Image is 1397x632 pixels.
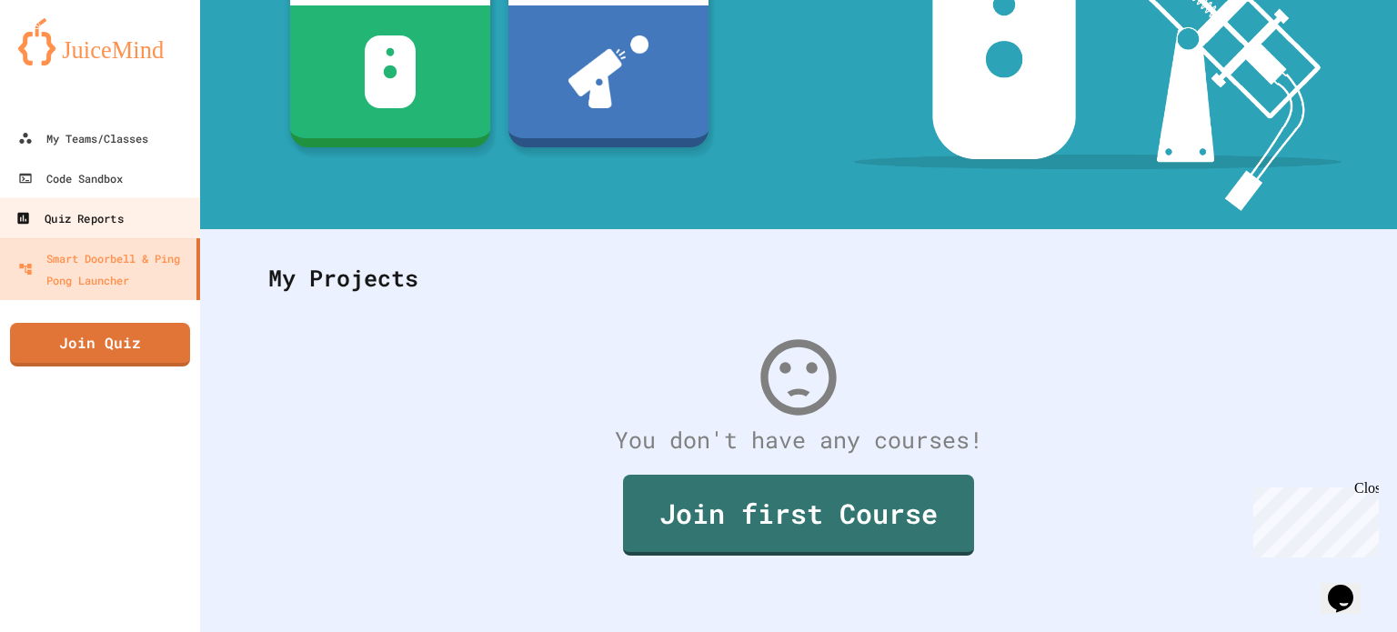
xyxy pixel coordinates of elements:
[568,35,649,108] img: ppl-with-ball.png
[623,475,974,556] a: Join first Course
[365,35,417,108] img: sdb-white.svg
[18,18,182,65] img: logo-orange.svg
[18,167,123,189] div: Code Sandbox
[250,243,1347,314] div: My Projects
[10,323,190,366] a: Join Quiz
[1321,559,1379,614] iframe: chat widget
[15,207,123,230] div: Quiz Reports
[250,423,1347,457] div: You don't have any courses!
[18,127,148,149] div: My Teams/Classes
[1246,480,1379,557] iframe: chat widget
[18,247,189,291] div: Smart Doorbell & Ping Pong Launcher
[7,7,126,115] div: Chat with us now!Close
